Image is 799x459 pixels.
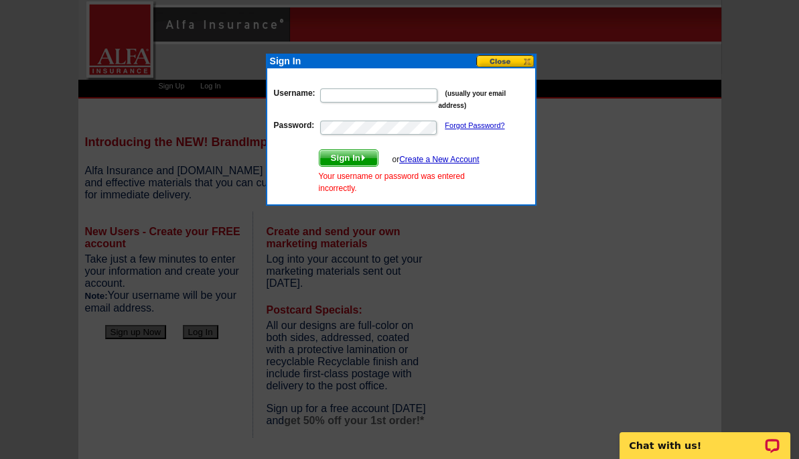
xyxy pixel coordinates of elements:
div: Sign In [270,55,471,67]
span: Sign In [319,150,378,166]
div: Your username or password was entered incorrectly. [319,170,480,194]
small: (usually your email address) [439,90,506,109]
img: button-next-arrow-white.png [360,155,366,161]
div: or [392,153,479,166]
button: Sign In [319,149,378,167]
label: Username: [274,87,319,99]
a: Create a New Account [399,155,479,164]
label: Password: [274,119,319,131]
a: Forgot Password? [445,121,504,129]
iframe: LiveChat chat widget [611,417,799,459]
